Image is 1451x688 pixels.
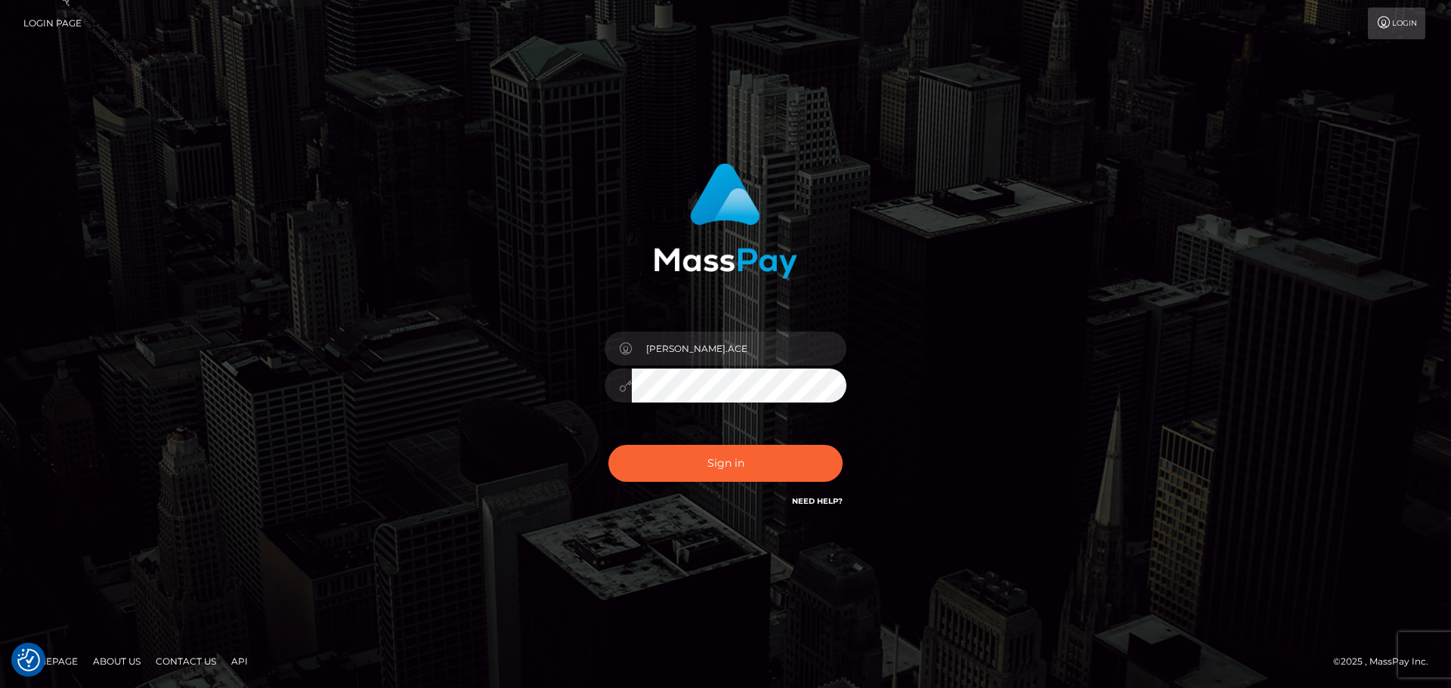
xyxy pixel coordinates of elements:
[792,496,843,506] a: Need Help?
[1333,653,1440,670] div: © 2025 , MassPay Inc.
[17,649,84,673] a: Homepage
[23,8,82,39] a: Login Page
[1368,8,1425,39] a: Login
[225,649,254,673] a: API
[654,163,797,279] img: MassPay Login
[87,649,147,673] a: About Us
[632,332,846,366] input: Username...
[17,649,40,671] img: Revisit consent button
[17,649,40,671] button: Consent Preferences
[150,649,222,673] a: Contact Us
[608,445,843,482] button: Sign in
